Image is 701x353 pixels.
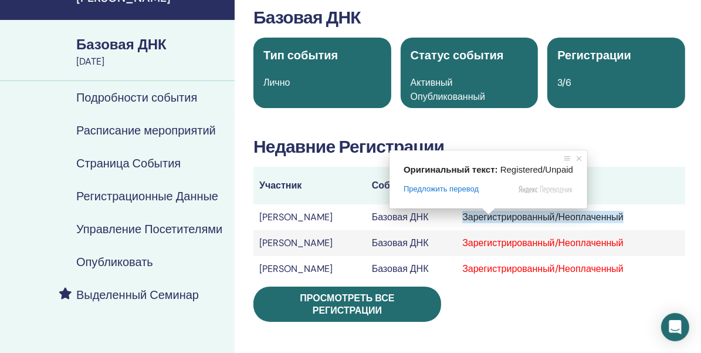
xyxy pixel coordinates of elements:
span: Предложить перевод [404,184,479,194]
ya-tr-span: Базовая ДНК [253,6,361,29]
ya-tr-span: [DATE] [76,55,104,68]
ya-tr-span: Расписание мероприятий [76,123,216,138]
ya-tr-span: [PERSON_NAME] [259,237,333,249]
ya-tr-span: Страница События [76,156,181,171]
div: Откройте Интерком-Мессенджер [661,313,689,341]
ya-tr-span: Базовая ДНК [372,237,429,249]
ya-tr-span: Событие [372,179,414,191]
ya-tr-span: [PERSON_NAME] [259,211,333,223]
ya-tr-span: [PERSON_NAME] [259,263,333,275]
span: 3/6 [557,76,571,89]
ya-tr-span: Лично [263,76,290,89]
div: Зарегистрированный/Неоплаченный [462,236,679,250]
ya-tr-span: Недавние Регистрации [253,135,444,158]
ya-tr-span: Опубликовать [76,254,153,270]
ya-tr-span: Просмотреть все регистрации [300,292,394,317]
ya-tr-span: Регистрации [557,48,631,63]
ya-tr-span: Участник [259,179,302,191]
ya-tr-span: Подробности события [76,90,197,105]
ya-tr-span: Базовая ДНК [76,35,167,53]
ya-tr-span: Зарегистрированный/Неоплаченный [462,211,624,223]
span: Registered/Unpaid [500,164,573,174]
ya-tr-span: Базовая ДНК [372,263,429,275]
ya-tr-span: Регистрационные Данные [76,189,218,204]
div: Зарегистрированный/Неоплаченный [462,262,679,276]
ya-tr-span: Управление Посетителями [76,221,222,237]
ya-tr-span: Активный Опубликованный [411,76,485,103]
a: Просмотреть все регистрации [253,287,441,322]
ya-tr-span: Выделенный Семинар [76,287,199,302]
ya-tr-span: Тип события [263,48,338,63]
ya-tr-span: Статус события [411,48,504,63]
a: Базовая ДНК[DATE] [69,35,235,69]
span: Оригинальный текст: [404,164,498,174]
ya-tr-span: Базовая ДНК [372,211,429,223]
